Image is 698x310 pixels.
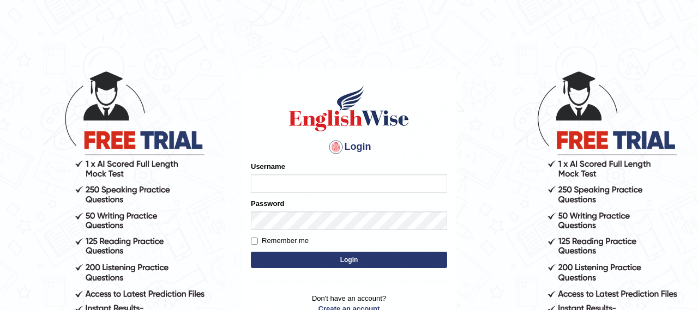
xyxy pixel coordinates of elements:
[251,235,309,246] label: Remember me
[251,161,285,172] label: Username
[251,198,284,209] label: Password
[287,84,411,133] img: Logo of English Wise sign in for intelligent practice with AI
[251,238,258,245] input: Remember me
[251,138,447,156] h4: Login
[251,252,447,268] button: Login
